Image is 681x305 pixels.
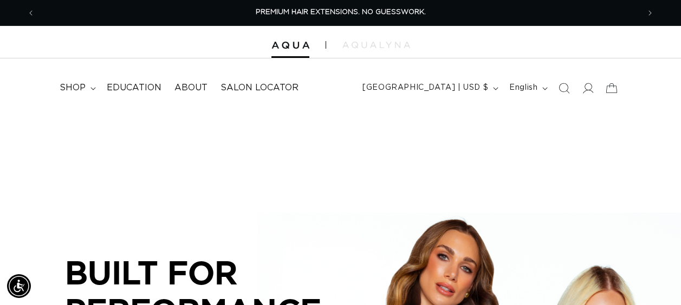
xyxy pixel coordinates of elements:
summary: shop [53,76,100,100]
iframe: Chat Widget [627,253,681,305]
button: Next announcement [638,3,662,23]
a: Salon Locator [214,76,305,100]
span: About [174,82,207,94]
a: About [168,76,214,100]
span: PREMIUM HAIR EXTENSIONS. NO GUESSWORK. [256,9,426,16]
span: Salon Locator [220,82,299,94]
span: English [509,82,537,94]
div: Accessibility Menu [7,274,31,298]
button: English [503,78,552,98]
img: aqualyna.com [342,42,410,48]
span: shop [60,82,86,94]
span: [GEOGRAPHIC_DATA] | USD $ [362,82,488,94]
img: Aqua Hair Extensions [271,42,309,49]
span: Education [107,82,161,94]
summary: Search [552,76,576,100]
button: Previous announcement [19,3,43,23]
button: [GEOGRAPHIC_DATA] | USD $ [356,78,503,98]
a: Education [100,76,168,100]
